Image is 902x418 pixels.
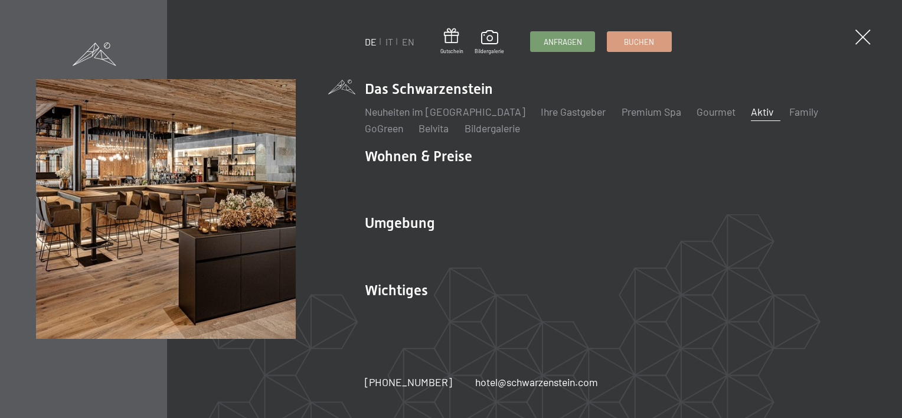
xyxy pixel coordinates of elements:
span: Buchen [624,37,654,47]
a: Belvita [419,122,449,135]
a: Ihre Gastgeber [541,105,606,118]
a: [PHONE_NUMBER] [365,375,452,390]
a: Gutschein [440,28,463,55]
a: Bildergalerie [475,30,504,55]
a: IT [385,36,393,47]
span: Bildergalerie [475,48,504,55]
a: EN [402,36,414,47]
span: Anfragen [544,37,582,47]
a: Family [789,105,818,118]
span: Gutschein [440,48,463,55]
a: Bildergalerie [465,122,520,135]
a: Gourmet [697,105,736,118]
a: Neuheiten im [GEOGRAPHIC_DATA] [365,105,525,118]
a: Anfragen [531,32,594,51]
span: [PHONE_NUMBER] [365,375,452,388]
a: GoGreen [365,122,403,135]
a: Buchen [607,32,671,51]
a: DE [365,36,377,47]
a: hotel@schwarzenstein.com [475,375,598,390]
a: Aktiv [751,105,773,118]
a: Premium Spa [622,105,681,118]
